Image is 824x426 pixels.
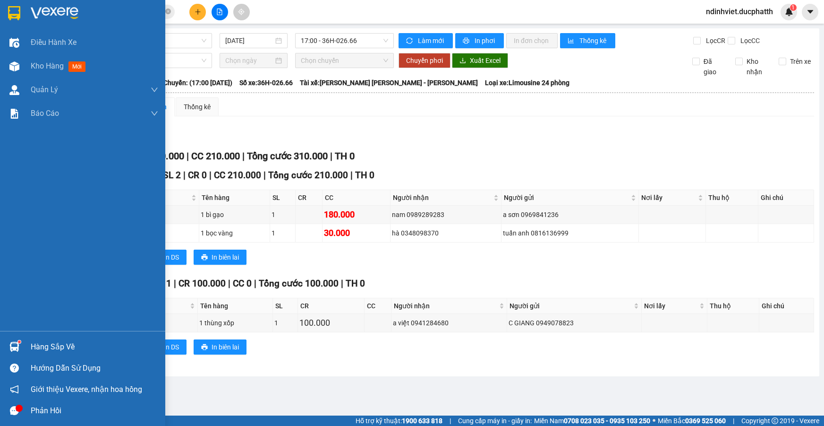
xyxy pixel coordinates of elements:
[658,416,726,426] span: Miền Bắc
[330,150,332,162] span: |
[707,298,759,314] th: Thu hộ
[198,298,273,314] th: Tên hàng
[785,8,793,16] img: icon-new-feature
[151,86,158,94] span: down
[350,170,353,181] span: |
[346,278,365,289] span: TH 0
[641,192,696,203] span: Nơi lấy
[700,56,728,77] span: Đã giao
[503,228,637,238] div: tuấn anh 0816136999
[31,340,158,354] div: Hàng sắp về
[31,107,59,119] span: Báo cáo
[772,417,778,424] span: copyright
[702,35,727,46] span: Lọc CR
[394,301,497,311] span: Người nhận
[9,85,19,95] img: warehouse-icon
[201,209,268,220] div: 1 bì gạo
[146,339,187,355] button: printerIn DS
[184,102,211,112] div: Thống kê
[9,38,19,48] img: warehouse-icon
[164,252,179,262] span: In DS
[195,9,201,15] span: plus
[393,192,492,203] span: Người nhận
[31,404,158,418] div: Phản hồi
[698,6,781,17] span: ndinhviet.ducphatth
[191,150,240,162] span: CC 210.000
[9,109,19,119] img: solution-icon
[201,228,268,238] div: 1 bọc vàng
[9,61,19,71] img: warehouse-icon
[568,37,576,45] span: bar-chart
[458,416,532,426] span: Cung cấp máy in - giấy in:
[272,228,294,238] div: 1
[273,298,298,314] th: SL
[644,301,697,311] span: Nơi lấy
[791,4,795,11] span: 1
[455,33,504,48] button: printerIn phơi
[706,190,759,206] th: Thu hộ
[399,53,450,68] button: Chuyển phơi
[209,170,212,181] span: |
[272,209,294,220] div: 1
[238,9,245,15] span: aim
[31,84,58,96] span: Quản Lý
[509,318,640,328] div: C GIANG 0949078823
[10,406,19,415] span: message
[268,170,348,181] span: Tổng cước 210.000
[355,170,374,181] span: TH 0
[406,37,414,45] span: sync
[392,228,500,238] div: hà 0348098370
[759,298,814,314] th: Ghi chú
[790,4,797,11] sup: 1
[475,35,496,46] span: In phơi
[10,385,19,394] span: notification
[201,344,208,351] span: printer
[758,190,814,206] th: Ghi chú
[239,78,293,88] span: Số xe: 36H-026.66
[151,110,158,117] span: down
[298,298,365,314] th: CR
[452,53,508,68] button: downloadXuất Excel
[31,36,76,48] span: Điều hành xe
[214,170,261,181] span: CC 210.000
[737,35,761,46] span: Lọc CC
[199,318,271,328] div: 1 thùng xốp
[165,8,171,17] span: close-circle
[163,78,232,88] span: Chuyến: (17:00 [DATE])
[300,78,478,88] span: Tài xế: [PERSON_NAME] [PERSON_NAME] - [PERSON_NAME]
[579,35,608,46] span: Thống kê
[459,57,466,65] span: download
[9,342,19,352] img: warehouse-icon
[733,416,734,426] span: |
[247,150,328,162] span: Tổng cước 310.000
[806,8,815,16] span: caret-down
[356,416,442,426] span: Hỗ trợ kỹ thuật:
[365,298,391,314] th: CC
[510,301,632,311] span: Người gửi
[270,190,296,206] th: SL
[259,278,339,289] span: Tổng cước 100.000
[802,4,818,20] button: caret-down
[274,318,296,328] div: 1
[31,61,64,70] span: Kho hàng
[233,278,252,289] span: CC 0
[31,361,158,375] div: Hướng dẫn sử dụng
[216,9,223,15] span: file-add
[254,278,256,289] span: |
[470,55,501,66] span: Xuất Excel
[463,37,471,45] span: printer
[299,316,363,330] div: 100.000
[146,250,187,265] button: printerIn DS
[564,417,650,425] strong: 0708 023 035 - 0935 103 250
[402,417,442,425] strong: 1900 633 818
[323,190,391,206] th: CC
[194,250,246,265] button: printerIn biên lai
[183,170,186,181] span: |
[685,417,726,425] strong: 0369 525 060
[504,192,629,203] span: Người gửi
[341,278,343,289] span: |
[189,4,206,20] button: plus
[164,342,179,352] span: In DS
[743,56,771,77] span: Kho nhận
[485,78,569,88] span: Loại xe: Limousine 24 phòng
